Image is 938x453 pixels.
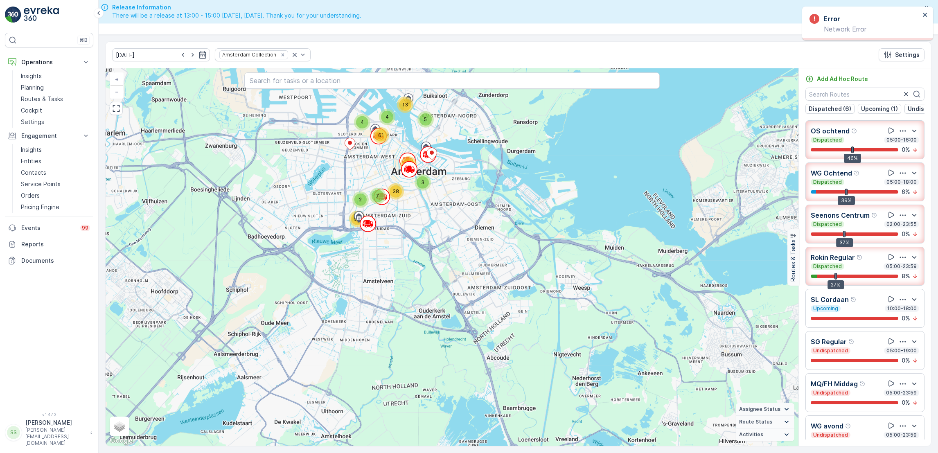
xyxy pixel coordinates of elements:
a: Entities [18,156,93,167]
p: Upcoming (1) [861,105,898,113]
a: Routes & Tasks [18,93,93,105]
p: Service Points [21,180,61,188]
p: Undispatched [812,432,849,438]
div: 13 [397,97,413,113]
a: Insights [18,70,93,82]
p: Insights [21,146,42,154]
p: Routes & Tasks [21,95,63,103]
p: 10:00-18:00 [886,305,918,312]
span: 4 [386,114,389,120]
p: Routes & Tasks [789,239,797,282]
div: Help Tooltip Icon [857,254,863,261]
div: 58 [349,211,365,227]
div: 4 [354,114,370,131]
p: SL Cordaan [811,295,849,304]
span: 4 [361,119,364,125]
span: Activities [739,431,763,438]
a: Cockpit [18,105,93,116]
div: 39% [838,196,855,205]
p: Upcoming [812,305,839,312]
summary: Assignee Status [736,403,794,416]
div: 3 [415,174,431,191]
div: Remove Amsterdam Collection [278,52,287,58]
p: 05:00-23:59 [885,432,918,438]
div: 5 [417,111,434,128]
span: 38 [392,188,399,194]
span: Route Status [739,419,772,425]
a: Open this area in Google Maps (opens a new window) [108,435,135,446]
input: Search Routes [805,88,924,101]
p: Cockpit [21,106,42,115]
button: Settings [879,48,924,61]
a: Zoom In [110,73,123,86]
div: Help Tooltip Icon [871,212,878,219]
button: close [922,11,928,19]
p: Dispatched (6) [809,105,851,113]
p: Undispatched [812,347,849,354]
div: Help Tooltip Icon [850,296,857,303]
p: ⌘B [79,37,88,43]
a: Events99 [5,220,93,236]
p: 99 [82,225,88,231]
p: OS ochtend [811,126,850,136]
p: 6 % [902,188,910,196]
p: 0 % [902,230,910,238]
p: Dispatched [812,221,843,228]
div: 61 [373,127,389,144]
div: Help Tooltip Icon [859,381,866,387]
span: Release Information [112,3,361,11]
p: Operations [21,58,77,66]
span: Assignee Status [739,406,780,412]
div: 7 [370,188,386,204]
p: 0 % [902,314,910,322]
div: Help Tooltip Icon [851,128,858,134]
p: Pricing Engine [21,203,59,211]
p: 05:00-16:00 [886,137,918,143]
a: Orders [18,190,93,201]
p: 8 % [902,272,910,280]
a: Contacts [18,167,93,178]
div: 38 [388,183,404,200]
a: Add Ad Hoc Route [805,75,868,83]
button: Dispatched (6) [805,104,855,114]
a: Documents [5,252,93,269]
p: Dispatched [812,263,843,270]
img: logo [5,7,21,23]
input: Search for tasks or a location [244,72,660,89]
p: Settings [21,118,44,126]
p: 05:00-23:59 [885,390,918,396]
p: Events [21,224,75,232]
p: MQ/FH Middag [811,379,858,389]
p: 0 % [902,399,910,407]
div: Help Tooltip Icon [845,423,852,429]
p: Undispatched [812,390,849,396]
img: Google [108,435,135,446]
p: Settings [895,51,920,59]
span: + [115,76,119,83]
p: Engagement [21,132,77,140]
h3: Error [823,14,840,24]
p: [PERSON_NAME] [25,419,86,427]
div: Amsterdam Collection [220,51,277,59]
span: 61 [378,132,384,138]
button: Upcoming (1) [858,104,901,114]
p: WG Ochtend [811,168,852,178]
div: 33 [400,156,417,173]
p: Planning [21,83,44,92]
p: 05:00-18:00 [886,179,918,185]
a: Reports [5,236,93,252]
p: 0 % [902,146,910,154]
p: Dispatched [812,137,843,143]
summary: Route Status [736,416,794,428]
button: SS[PERSON_NAME][PERSON_NAME][EMAIL_ADDRESS][DOMAIN_NAME] [5,419,93,446]
a: Pricing Engine [18,201,93,213]
p: Insights [21,72,42,80]
div: Help Tooltip Icon [854,170,860,176]
div: SS [7,426,20,439]
a: Settings [18,116,93,128]
p: WG avond [811,421,843,431]
p: Orders [21,192,40,200]
p: Rokin Regular [811,252,855,262]
summary: Activities [736,428,794,441]
div: 2 [352,192,369,208]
